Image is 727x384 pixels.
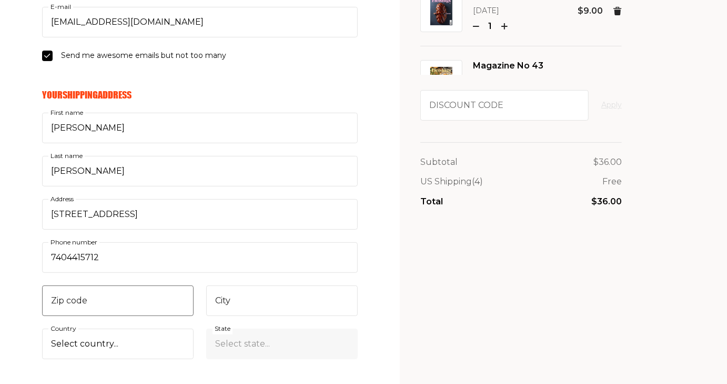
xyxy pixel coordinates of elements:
[420,175,483,189] p: US Shipping (4)
[48,237,99,248] label: Phone number
[473,5,543,17] p: [DATE]
[42,156,358,186] input: Last name
[578,4,603,18] p: $9.00
[420,195,443,209] p: Total
[42,113,358,143] input: First name
[206,285,358,316] input: City
[420,90,589,121] input: Discount code
[42,7,358,37] input: E-mail
[42,285,194,316] input: Zip code
[48,193,76,205] label: Address
[42,51,53,61] input: Send me awesome emails but not too many
[42,329,194,359] select: Country
[591,195,622,209] p: $36.00
[42,199,358,230] input: Address
[42,89,358,101] h6: Your Shipping Address
[473,59,543,73] span: Magazine No 43
[420,155,458,169] p: Subtotal
[213,323,233,334] label: State
[206,329,358,359] select: State
[593,155,622,169] p: $36.00
[42,242,358,273] input: Phone number
[61,50,226,62] span: Send me awesome emails but not too many
[48,150,85,162] label: Last name
[602,175,622,189] p: Free
[48,323,78,334] label: Country
[48,1,73,13] label: E-mail
[601,99,622,112] button: Apply
[483,19,497,33] p: 1
[48,107,85,119] label: First name
[578,74,603,88] p: $9.00
[430,67,452,95] img: Magazine No 43 Image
